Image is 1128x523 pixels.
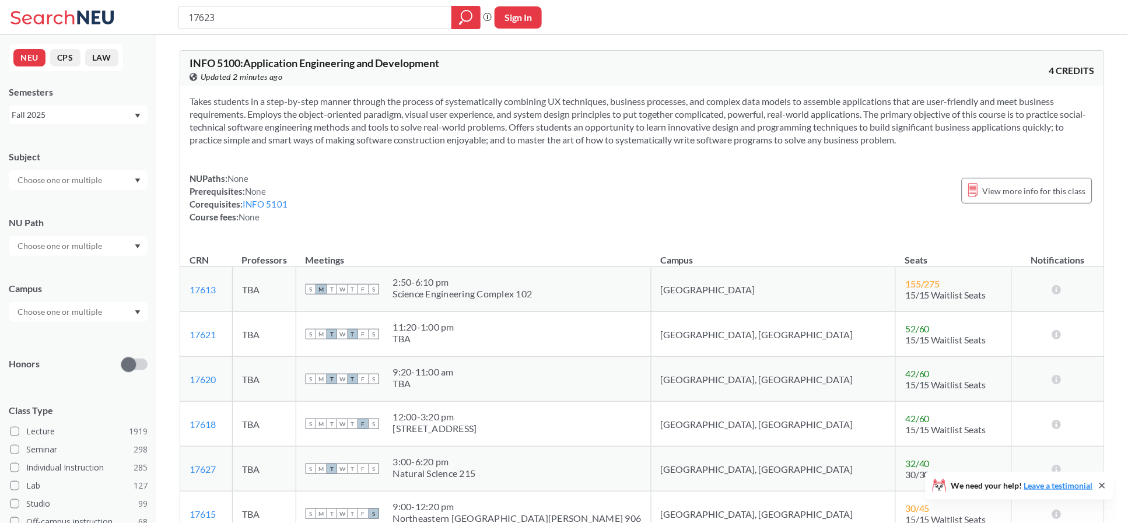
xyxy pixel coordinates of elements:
[306,374,316,384] span: S
[369,284,379,294] span: S
[9,150,148,163] div: Subject
[9,236,148,256] div: Dropdown arrow
[393,411,477,423] div: 12:00 - 3:20 pm
[9,357,40,371] p: Honors
[1024,480,1093,490] a: Leave a testimonial
[316,508,327,519] span: M
[905,424,986,435] span: 15/15 Waitlist Seats
[327,419,337,429] span: T
[905,368,930,379] span: 42 / 60
[10,442,148,457] label: Seminar
[337,329,348,339] span: W
[983,184,1086,198] span: View more info for this class
[227,173,248,184] span: None
[135,114,141,118] svg: Dropdown arrow
[651,402,896,447] td: [GEOGRAPHIC_DATA], [GEOGRAPHIC_DATA]
[243,199,288,209] a: INFO 5101
[905,379,986,390] span: 15/15 Waitlist Seats
[190,284,216,295] a: 17613
[1012,242,1104,267] th: Notifications
[905,469,986,480] span: 30/30 Waitlist Seats
[1049,64,1095,77] span: 4 CREDITS
[393,501,642,513] div: 9:00 - 12:20 pm
[348,284,358,294] span: T
[348,508,358,519] span: T
[316,374,327,384] span: M
[337,464,348,474] span: W
[233,242,296,267] th: Professors
[327,374,337,384] span: T
[239,212,260,222] span: None
[393,321,454,333] div: 11:20 - 1:00 pm
[495,6,542,29] button: Sign In
[327,329,337,339] span: T
[190,374,216,385] a: 17620
[348,374,358,384] span: T
[905,334,986,345] span: 15/15 Waitlist Seats
[459,9,473,26] svg: magnifying glass
[337,374,348,384] span: W
[358,419,369,429] span: F
[9,302,148,322] div: Dropdown arrow
[327,464,337,474] span: T
[306,464,316,474] span: S
[9,216,148,229] div: NU Path
[451,6,481,29] div: magnifying glass
[201,71,283,83] span: Updated 2 minutes ago
[187,8,443,27] input: Class, professor, course number, "phrase"
[10,424,148,439] label: Lecture
[651,312,896,357] td: [GEOGRAPHIC_DATA], [GEOGRAPHIC_DATA]
[393,288,533,300] div: Science Engineering Complex 102
[306,419,316,429] span: S
[348,464,358,474] span: T
[905,289,986,300] span: 15/15 Waitlist Seats
[369,329,379,339] span: S
[358,374,369,384] span: F
[651,357,896,402] td: [GEOGRAPHIC_DATA], [GEOGRAPHIC_DATA]
[306,508,316,519] span: S
[190,172,288,223] div: NUPaths: Prerequisites: Corequisites: Course fees:
[316,419,327,429] span: M
[393,366,454,378] div: 9:20 - 11:00 am
[327,284,337,294] span: T
[951,482,1093,490] span: We need your help!
[10,478,148,493] label: Lab
[369,374,379,384] span: S
[369,508,379,519] span: S
[651,242,896,267] th: Campus
[337,419,348,429] span: W
[135,244,141,249] svg: Dropdown arrow
[190,419,216,430] a: 17618
[190,508,216,520] a: 17615
[369,419,379,429] span: S
[358,284,369,294] span: F
[905,323,930,334] span: 52 / 60
[9,86,148,99] div: Semesters
[316,329,327,339] span: M
[190,464,216,475] a: 17627
[13,49,45,66] button: NEU
[233,267,296,312] td: TBA
[905,503,930,514] span: 30 / 45
[134,461,148,474] span: 285
[905,458,930,469] span: 32 / 40
[12,173,110,187] input: Choose one or multiple
[9,404,148,417] span: Class Type
[12,108,134,121] div: Fall 2025
[233,402,296,447] td: TBA
[233,447,296,492] td: TBA
[306,284,316,294] span: S
[358,508,369,519] span: F
[233,312,296,357] td: TBA
[10,496,148,511] label: Studio
[10,460,148,475] label: Individual Instruction
[896,242,1012,267] th: Seats
[651,447,896,492] td: [GEOGRAPHIC_DATA], [GEOGRAPHIC_DATA]
[393,276,533,288] div: 2:50 - 6:10 pm
[135,178,141,183] svg: Dropdown arrow
[358,329,369,339] span: F
[393,333,454,345] div: TBA
[393,456,476,468] div: 3:00 - 6:20 pm
[905,413,930,424] span: 42 / 60
[9,282,148,295] div: Campus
